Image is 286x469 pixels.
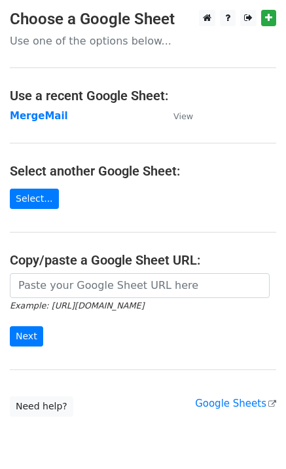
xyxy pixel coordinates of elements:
a: Select... [10,189,59,209]
a: MergeMail [10,110,68,122]
input: Next [10,326,43,347]
a: View [160,110,193,122]
h4: Copy/paste a Google Sheet URL: [10,252,276,268]
h4: Select another Google Sheet: [10,163,276,179]
p: Use one of the options below... [10,34,276,48]
small: Example: [URL][DOMAIN_NAME] [10,301,144,310]
h3: Choose a Google Sheet [10,10,276,29]
a: Google Sheets [195,398,276,409]
small: View [173,111,193,121]
a: Need help? [10,396,73,417]
input: Paste your Google Sheet URL here [10,273,270,298]
h4: Use a recent Google Sheet: [10,88,276,103]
